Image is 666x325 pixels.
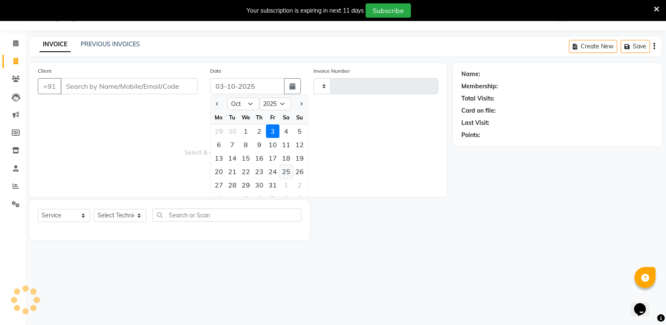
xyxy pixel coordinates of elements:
[266,151,279,165] div: Friday, October 17, 2025
[212,192,226,205] div: Monday, November 3, 2025
[239,138,253,151] div: 8
[212,151,226,165] div: Monday, October 13, 2025
[226,124,239,138] div: 30
[293,111,306,124] div: Su
[293,192,306,205] div: Sunday, November 9, 2025
[226,138,239,151] div: 7
[621,40,650,53] button: Save
[239,124,253,138] div: Wednesday, October 1, 2025
[210,67,221,75] label: Date
[279,178,293,192] div: Saturday, November 1, 2025
[293,178,306,192] div: 2
[461,119,490,127] div: Last Visit:
[253,192,266,205] div: Thursday, November 6, 2025
[293,124,306,138] div: 5
[461,94,495,103] div: Total Visits:
[266,178,279,192] div: 31
[239,192,253,205] div: 5
[366,3,411,18] button: Subscribe
[239,192,253,205] div: Wednesday, November 5, 2025
[279,178,293,192] div: 1
[239,124,253,138] div: 1
[226,124,239,138] div: Tuesday, September 30, 2025
[266,124,279,138] div: Friday, October 3, 2025
[253,165,266,178] div: 23
[226,138,239,151] div: Tuesday, October 7, 2025
[61,78,197,94] input: Search by Name/Mobile/Email/Code
[212,124,226,138] div: Monday, September 29, 2025
[212,165,226,178] div: Monday, October 20, 2025
[293,138,306,151] div: 12
[212,192,226,205] div: 3
[239,165,253,178] div: 22
[293,165,306,178] div: Sunday, October 26, 2025
[266,192,279,205] div: 7
[214,97,221,111] button: Previous month
[253,192,266,205] div: 6
[259,98,291,110] select: Select year
[38,78,61,94] button: +91
[226,111,239,124] div: Tu
[226,151,239,165] div: Tuesday, October 14, 2025
[39,37,71,52] a: INVOICE
[239,178,253,192] div: Wednesday, October 29, 2025
[226,178,239,192] div: 28
[239,111,253,124] div: We
[279,124,293,138] div: 4
[253,124,266,138] div: 2
[226,165,239,178] div: Tuesday, October 21, 2025
[212,124,226,138] div: 29
[313,67,350,75] label: Invoice Number
[253,178,266,192] div: 30
[253,151,266,165] div: Thursday, October 16, 2025
[461,70,480,79] div: Name:
[279,111,293,124] div: Sa
[279,138,293,151] div: Saturday, October 11, 2025
[293,165,306,178] div: 26
[239,151,253,165] div: Wednesday, October 15, 2025
[266,138,279,151] div: 10
[239,165,253,178] div: Wednesday, October 22, 2025
[266,124,279,138] div: 3
[253,165,266,178] div: Thursday, October 23, 2025
[266,165,279,178] div: Friday, October 24, 2025
[226,192,239,205] div: Tuesday, November 4, 2025
[461,131,480,140] div: Points:
[266,165,279,178] div: 24
[212,178,226,192] div: Monday, October 27, 2025
[226,165,239,178] div: 21
[253,138,266,151] div: 9
[227,98,259,110] select: Select month
[212,138,226,151] div: 6
[631,291,658,317] iframe: chat widget
[297,97,305,111] button: Next month
[253,151,266,165] div: 16
[279,192,293,205] div: 8
[38,104,438,188] span: Select & add items from the list below
[266,178,279,192] div: Friday, October 31, 2025
[293,151,306,165] div: 19
[279,192,293,205] div: Saturday, November 8, 2025
[212,165,226,178] div: 20
[569,40,617,53] button: Create New
[279,165,293,178] div: Saturday, October 25, 2025
[293,192,306,205] div: 9
[38,67,51,75] label: Client
[293,178,306,192] div: Sunday, November 2, 2025
[226,151,239,165] div: 14
[253,178,266,192] div: Thursday, October 30, 2025
[212,138,226,151] div: Monday, October 6, 2025
[279,138,293,151] div: 11
[279,165,293,178] div: 25
[293,124,306,138] div: Sunday, October 5, 2025
[279,151,293,165] div: 18
[279,124,293,138] div: Saturday, October 4, 2025
[253,111,266,124] div: Th
[81,40,140,48] a: PREVIOUS INVOICES
[153,209,301,222] input: Search or Scan
[212,111,226,124] div: Mo
[266,138,279,151] div: Friday, October 10, 2025
[266,151,279,165] div: 17
[226,178,239,192] div: Tuesday, October 28, 2025
[293,138,306,151] div: Sunday, October 12, 2025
